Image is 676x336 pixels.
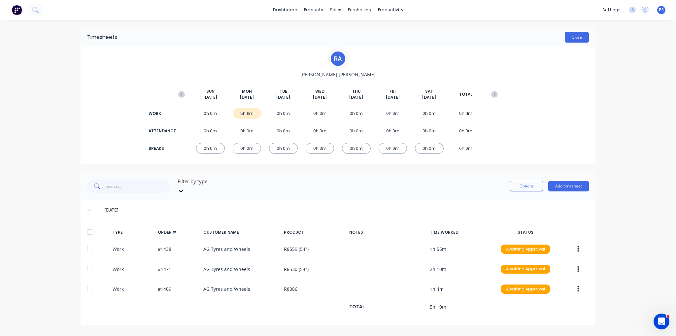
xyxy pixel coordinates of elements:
[548,181,589,191] button: Add timesheet
[326,5,345,15] div: sales
[306,125,334,136] div: 0h 0m
[203,94,217,100] span: [DATE]
[459,91,472,97] span: TOTAL
[379,143,407,154] div: 0h 0m
[196,125,225,136] div: 0h 0m
[452,108,480,119] div: 5h 11m
[330,50,346,67] div: R A
[203,229,279,235] div: CUSTOMER NAME
[269,125,298,136] div: 0h 0m
[415,125,444,136] div: 0h 0m
[389,88,396,94] span: FRI
[349,94,363,100] span: [DATE]
[565,32,589,43] button: Close
[158,229,198,235] div: ORDER #
[269,108,298,119] div: 0h 0m
[12,5,22,15] img: Factory
[349,229,424,235] div: NOTES
[149,146,175,151] div: BREAKS
[104,206,589,214] div: [DATE]
[654,314,669,329] iframe: Intercom live chat
[599,5,624,15] div: settings
[149,111,175,117] div: WORK
[415,143,444,154] div: 0h 0m
[106,180,170,193] input: Search...
[233,143,261,154] div: 0h 0m
[280,88,287,94] span: TUE
[306,108,334,119] div: 0h 0m
[415,108,444,119] div: 0h 0m
[495,229,556,235] div: STATUS
[149,128,175,134] div: ATTENDANCE
[196,108,225,119] div: 0h 0m
[196,143,225,154] div: 0h 0m
[342,143,371,154] div: 0h 0m
[425,88,433,94] span: SAT
[242,88,252,94] span: MON
[87,33,117,41] div: Timesheets
[501,265,550,274] div: Awaiting Approval
[206,88,215,94] span: SUN
[276,94,290,100] span: [DATE]
[375,5,407,15] div: productivity
[113,229,153,235] div: TYPE
[452,143,480,154] div: 0h 0m
[422,94,436,100] span: [DATE]
[379,125,407,136] div: 0h 0m
[342,108,371,119] div: 0h 0m
[240,94,254,100] span: [DATE]
[270,5,301,15] a: dashboard
[659,7,664,13] span: BS
[301,5,326,15] div: products
[233,108,261,119] div: 5h 11m
[342,125,371,136] div: 0h 0m
[352,88,360,94] span: THU
[510,181,543,191] button: Options
[379,108,407,119] div: 0h 0m
[313,94,327,100] span: [DATE]
[386,94,400,100] span: [DATE]
[452,125,480,136] div: 0h 0m
[300,71,376,78] span: [PERSON_NAME] [PERSON_NAME]
[269,143,298,154] div: 0h 0m
[284,229,344,235] div: PRODUCT
[315,88,324,94] span: WED
[306,143,334,154] div: 0h 0m
[501,245,550,254] div: Awaiting Approval
[345,5,375,15] div: purchasing
[430,229,490,235] div: TIME WORKED
[233,125,261,136] div: 0h 0m
[501,285,550,294] div: Awaiting Approval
